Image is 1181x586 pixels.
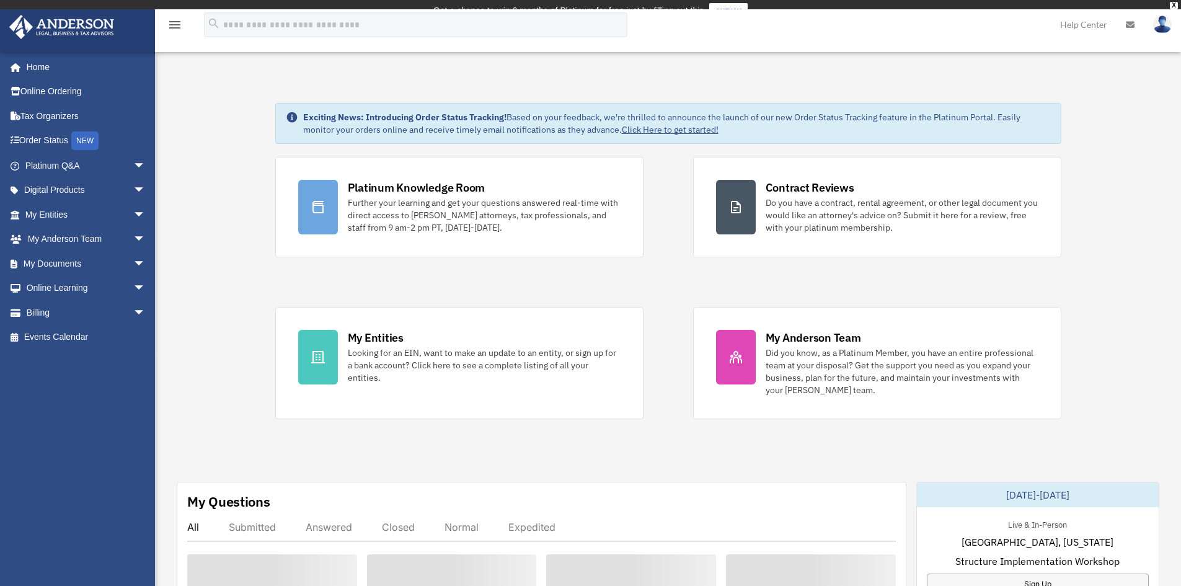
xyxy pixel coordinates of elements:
[9,79,164,104] a: Online Ordering
[275,157,644,257] a: Platinum Knowledge Room Further your learning and get your questions answered real-time with dire...
[167,17,182,32] i: menu
[998,517,1077,530] div: Live & In-Person
[1153,16,1172,33] img: User Pic
[9,300,164,325] a: Billingarrow_drop_down
[207,17,221,30] i: search
[348,347,621,384] div: Looking for an EIN, want to make an update to an entity, or sign up for a bank account? Click her...
[508,521,555,533] div: Expedited
[766,197,1038,234] div: Do you have a contract, rental agreement, or other legal document you would like an attorney's ad...
[766,180,854,195] div: Contract Reviews
[382,521,415,533] div: Closed
[275,307,644,419] a: My Entities Looking for an EIN, want to make an update to an entity, or sign up for a bank accoun...
[133,276,158,301] span: arrow_drop_down
[9,55,158,79] a: Home
[9,202,164,227] a: My Entitiesarrow_drop_down
[917,482,1159,507] div: [DATE]-[DATE]
[766,347,1038,396] div: Did you know, as a Platinum Member, you have an entire professional team at your disposal? Get th...
[9,104,164,128] a: Tax Organizers
[445,521,479,533] div: Normal
[187,521,199,533] div: All
[433,3,704,18] div: Get a chance to win 6 months of Platinum for free just by filling out this
[962,535,1113,549] span: [GEOGRAPHIC_DATA], [US_STATE]
[766,330,861,345] div: My Anderson Team
[9,251,164,276] a: My Documentsarrow_drop_down
[133,153,158,179] span: arrow_drop_down
[622,124,719,135] a: Click Here to get started!
[709,3,748,18] a: survey
[303,111,1051,136] div: Based on your feedback, we're thrilled to announce the launch of our new Order Status Tracking fe...
[9,153,164,178] a: Platinum Q&Aarrow_drop_down
[348,330,404,345] div: My Entities
[9,276,164,301] a: Online Learningarrow_drop_down
[693,307,1061,419] a: My Anderson Team Did you know, as a Platinum Member, you have an entire professional team at your...
[187,492,270,511] div: My Questions
[229,521,276,533] div: Submitted
[6,15,118,39] img: Anderson Advisors Platinum Portal
[1170,2,1178,9] div: close
[133,251,158,277] span: arrow_drop_down
[9,227,164,252] a: My Anderson Teamarrow_drop_down
[9,128,164,154] a: Order StatusNEW
[71,131,99,150] div: NEW
[133,178,158,203] span: arrow_drop_down
[306,521,352,533] div: Answered
[348,180,485,195] div: Platinum Knowledge Room
[133,227,158,252] span: arrow_drop_down
[693,157,1061,257] a: Contract Reviews Do you have a contract, rental agreement, or other legal document you would like...
[303,112,506,123] strong: Exciting News: Introducing Order Status Tracking!
[133,202,158,228] span: arrow_drop_down
[167,22,182,32] a: menu
[348,197,621,234] div: Further your learning and get your questions answered real-time with direct access to [PERSON_NAM...
[9,325,164,350] a: Events Calendar
[955,554,1120,569] span: Structure Implementation Workshop
[133,300,158,326] span: arrow_drop_down
[9,178,164,203] a: Digital Productsarrow_drop_down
